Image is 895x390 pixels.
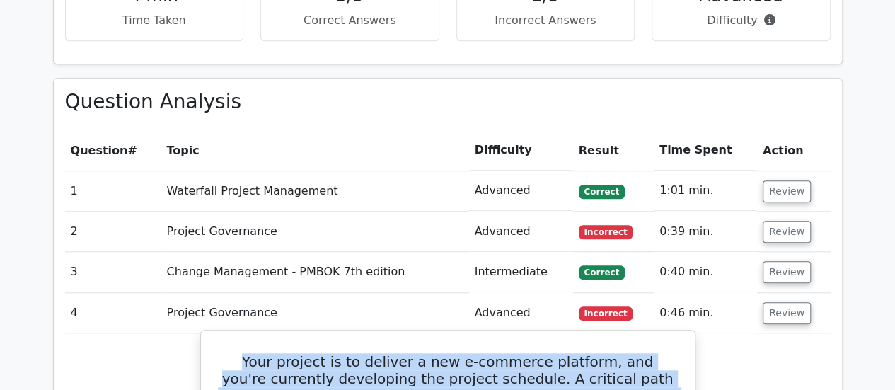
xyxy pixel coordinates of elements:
span: Correct [579,185,625,199]
td: Waterfall Project Management [161,171,469,211]
td: 0:40 min. [654,252,757,292]
button: Review [763,221,811,243]
td: Intermediate [469,252,573,292]
th: Action [757,130,831,171]
td: 3 [65,252,161,292]
h3: Question Analysis [65,90,831,114]
td: Advanced [469,293,573,333]
th: Difficulty [469,130,573,171]
th: Topic [161,130,469,171]
span: Incorrect [579,306,633,321]
th: # [65,130,161,171]
p: Correct Answers [272,12,427,29]
td: Change Management - PMBOK 7th edition [161,252,469,292]
span: Correct [579,265,625,280]
td: Advanced [469,171,573,211]
th: Result [573,130,654,171]
td: 0:46 min. [654,293,757,333]
button: Review [763,302,811,324]
button: Review [763,180,811,202]
td: 1 [65,171,161,211]
td: 2 [65,212,161,252]
span: Question [71,144,128,157]
td: Advanced [469,212,573,252]
td: Project Governance [161,293,469,333]
td: 4 [65,293,161,333]
td: 0:39 min. [654,212,757,252]
th: Time Spent [654,130,757,171]
p: Time Taken [77,12,232,29]
p: Difficulty [664,12,819,29]
span: Incorrect [579,225,633,239]
td: 1:01 min. [654,171,757,211]
p: Incorrect Answers [468,12,623,29]
td: Project Governance [161,212,469,252]
button: Review [763,261,811,283]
